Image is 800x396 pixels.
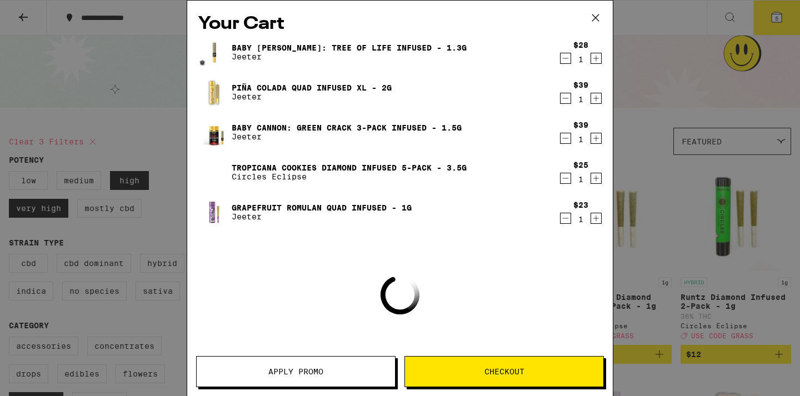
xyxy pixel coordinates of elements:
button: Decrement [560,53,571,64]
img: Tropicana Cookies Diamond Infused 5-Pack - 3.5g [198,157,229,188]
button: Decrement [560,173,571,184]
p: Circles Eclipse [232,172,467,181]
button: Checkout [404,356,604,387]
span: Apply Promo [268,368,323,375]
a: Piña Colada Quad Infused XL - 2g [232,83,392,92]
div: $25 [573,161,588,169]
div: $39 [573,81,588,89]
button: Decrement [560,133,571,144]
button: Decrement [560,93,571,104]
img: Piña Colada Quad Infused XL - 2g [198,77,229,108]
div: 1 [573,55,588,64]
h2: Your Cart [198,12,602,37]
img: Grapefruit Romulan Quad Infused - 1g [198,197,229,228]
p: Jeeter [232,92,392,101]
p: Jeeter [232,52,467,61]
div: 1 [573,215,588,224]
button: Increment [591,213,602,224]
div: $39 [573,121,588,129]
button: Increment [591,173,602,184]
button: Increment [591,93,602,104]
div: $23 [573,200,588,209]
a: Baby Cannon: Green crack 3-Pack Infused - 1.5g [232,123,462,132]
button: Decrement [560,213,571,224]
button: Apply Promo [196,356,396,387]
a: Baby [PERSON_NAME]: Tree of Life Infused - 1.3g [232,43,467,52]
button: Increment [591,133,602,144]
img: Baby Cannon: Tree of Life Infused - 1.3g [198,37,229,68]
div: 1 [573,135,588,144]
div: 1 [573,95,588,104]
img: Baby Cannon: Green crack 3-Pack Infused - 1.5g [198,117,229,148]
a: Grapefruit Romulan Quad Infused - 1g [232,203,412,212]
p: Jeeter [232,132,462,141]
span: Checkout [484,368,524,375]
div: 1 [573,175,588,184]
a: Tropicana Cookies Diamond Infused 5-Pack - 3.5g [232,163,467,172]
p: Jeeter [232,212,412,221]
button: Increment [591,53,602,64]
div: $28 [573,41,588,49]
